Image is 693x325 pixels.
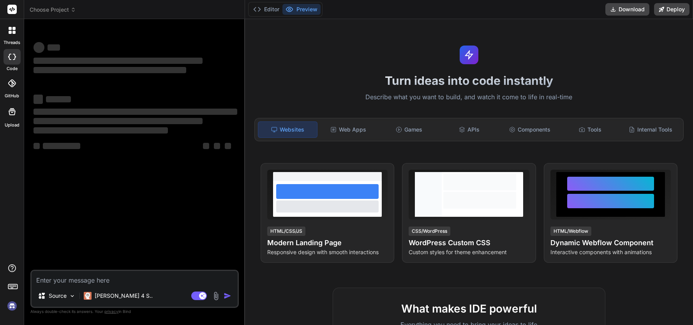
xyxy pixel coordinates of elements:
[224,292,231,300] img: icon
[7,65,18,72] label: code
[214,143,220,149] span: ‌
[282,4,321,15] button: Preview
[49,292,67,300] p: Source
[4,39,20,46] label: threads
[379,121,438,138] div: Games
[409,227,450,236] div: CSS/WordPress
[69,293,76,299] img: Pick Models
[267,237,388,248] h4: Modern Landing Page
[34,67,186,73] span: ‌
[5,122,19,128] label: Upload
[346,300,592,317] h2: What makes IDE powerful
[34,58,203,64] span: ‌
[34,42,44,53] span: ‌
[95,292,153,300] p: [PERSON_NAME] 4 S..
[550,237,671,248] h4: Dynamic Webflow Component
[267,248,388,256] p: Responsive design with smooth interactions
[250,92,688,102] p: Describe what you want to build, and watch it come to life in real-time
[250,4,282,15] button: Editor
[34,95,43,104] span: ‌
[104,309,118,314] span: privacy
[5,299,19,313] img: signin
[267,227,305,236] div: HTML/CSS/JS
[30,308,239,315] p: Always double-check its answers. Your in Bind
[500,121,559,138] div: Components
[440,121,499,138] div: APIs
[84,292,92,300] img: Claude 4 Sonnet
[48,44,60,51] span: ‌
[258,121,317,138] div: Websites
[46,96,71,102] span: ‌
[203,143,209,149] span: ‌
[34,118,203,124] span: ‌
[34,143,40,149] span: ‌
[34,127,168,134] span: ‌
[212,292,220,300] img: attachment
[561,121,620,138] div: Tools
[225,143,231,149] span: ‌
[43,143,80,149] span: ‌
[5,93,19,99] label: GitHub
[605,3,649,16] button: Download
[621,121,680,138] div: Internal Tools
[550,227,591,236] div: HTML/Webflow
[319,121,378,138] div: Web Apps
[409,248,529,256] p: Custom styles for theme enhancement
[30,6,76,14] span: Choose Project
[550,248,671,256] p: Interactive components with animations
[409,237,529,248] h4: WordPress Custom CSS
[654,3,689,16] button: Deploy
[250,74,688,88] h1: Turn ideas into code instantly
[34,109,237,115] span: ‌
